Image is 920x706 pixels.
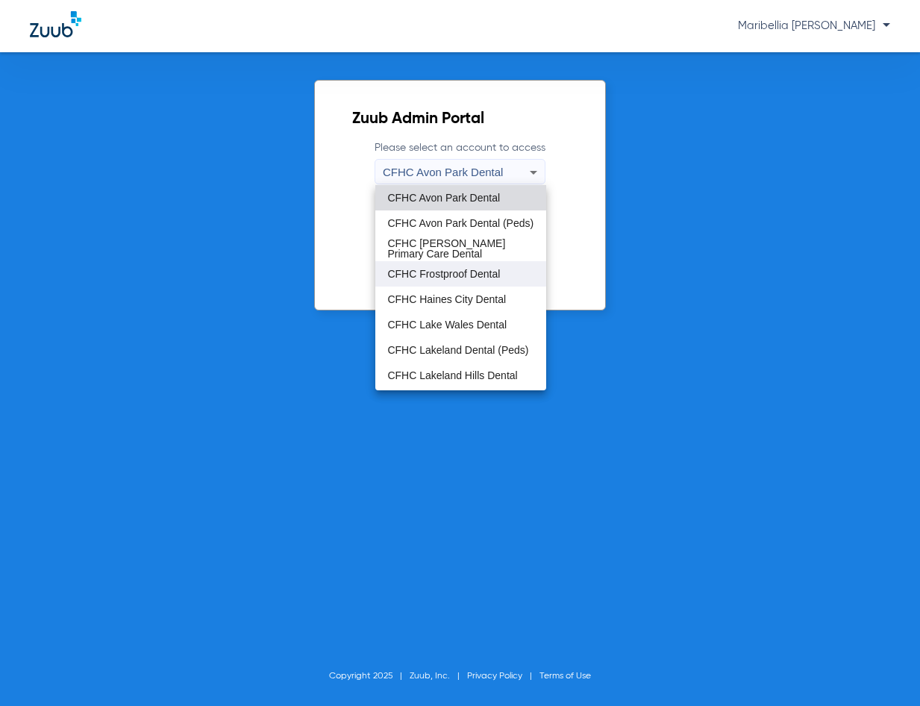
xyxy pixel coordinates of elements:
[387,370,517,381] span: CFHC Lakeland Hills Dental
[387,319,507,330] span: CFHC Lake Wales Dental
[387,218,533,228] span: CFHC Avon Park Dental (Peds)
[845,634,920,706] iframe: Chat Widget
[387,345,528,355] span: CFHC Lakeland Dental (Peds)
[387,294,506,304] span: CFHC Haines City Dental
[387,238,533,259] span: CFHC [PERSON_NAME] Primary Care Dental
[387,193,500,203] span: CFHC Avon Park Dental
[387,269,500,279] span: CFHC Frostproof Dental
